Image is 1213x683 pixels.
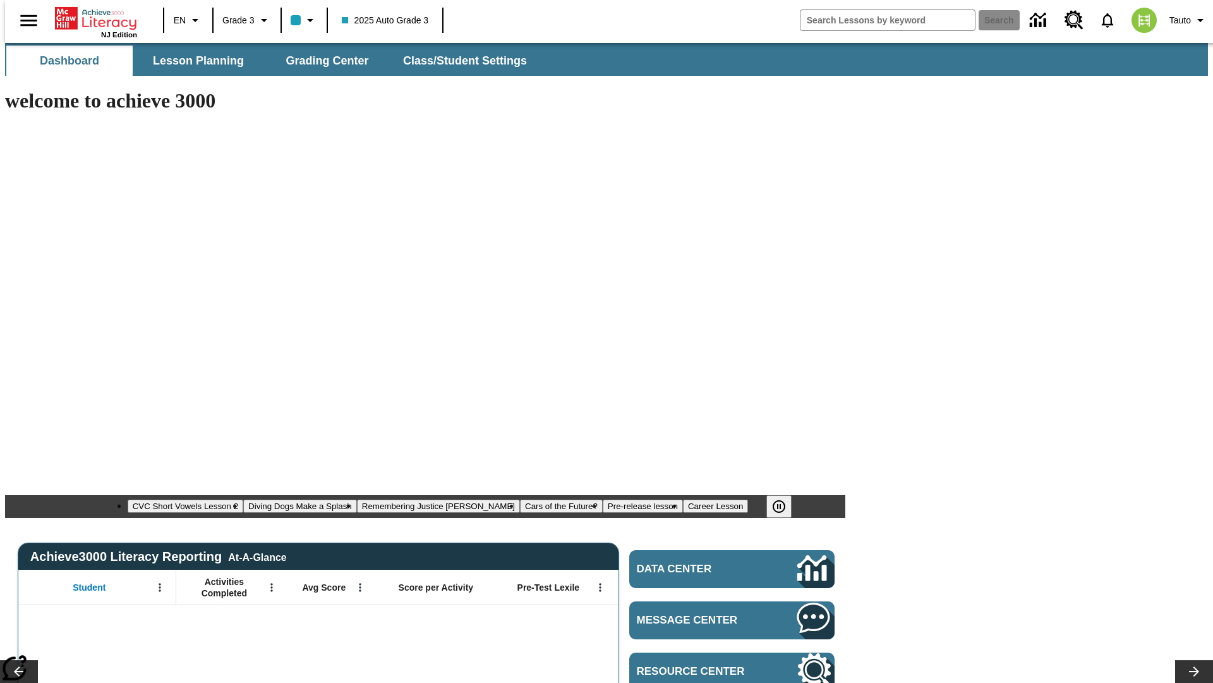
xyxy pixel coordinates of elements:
[30,550,287,564] span: Achieve3000 Literacy Reporting
[1124,4,1164,37] button: Select a new avatar
[262,578,281,597] button: Open Menu
[517,582,580,593] span: Pre-Test Lexile
[351,578,370,597] button: Open Menu
[286,9,323,32] button: Class color is light blue. Change class color
[683,500,748,513] button: Slide 6 Career Lesson
[168,9,208,32] button: Language: EN, Select a language
[302,582,346,593] span: Avg Score
[1132,8,1157,33] img: avatar image
[766,495,792,518] button: Pause
[637,614,759,627] span: Message Center
[1057,3,1091,37] a: Resource Center, Will open in new tab
[174,14,186,27] span: EN
[153,54,244,68] span: Lesson Planning
[286,54,368,68] span: Grading Center
[603,500,683,513] button: Slide 5 Pre-release lesson
[403,54,527,68] span: Class/Student Settings
[1169,14,1191,27] span: Tauto
[591,578,610,597] button: Open Menu
[1022,3,1057,38] a: Data Center
[183,576,266,599] span: Activities Completed
[6,46,133,76] button: Dashboard
[766,495,804,518] div: Pause
[393,46,537,76] button: Class/Student Settings
[5,46,538,76] div: SubNavbar
[150,578,169,597] button: Open Menu
[128,500,243,513] button: Slide 1 CVC Short Vowels Lesson 2
[357,500,520,513] button: Slide 3 Remembering Justice O'Connor
[101,31,137,39] span: NJ Edition
[629,550,835,588] a: Data Center
[637,563,755,575] span: Data Center
[40,54,99,68] span: Dashboard
[55,6,137,31] a: Home
[222,14,255,27] span: Grade 3
[1164,9,1213,32] button: Profile/Settings
[399,582,474,593] span: Score per Activity
[55,4,137,39] div: Home
[637,665,759,678] span: Resource Center
[5,89,845,113] h1: welcome to achieve 3000
[228,550,286,563] div: At-A-Glance
[342,14,429,27] span: 2025 Auto Grade 3
[264,46,390,76] button: Grading Center
[520,500,603,513] button: Slide 4 Cars of the Future?
[629,601,835,639] a: Message Center
[217,9,277,32] button: Grade: Grade 3, Select a grade
[10,2,47,39] button: Open side menu
[135,46,262,76] button: Lesson Planning
[243,500,357,513] button: Slide 2 Diving Dogs Make a Splash
[5,43,1208,76] div: SubNavbar
[1091,4,1124,37] a: Notifications
[1175,660,1213,683] button: Lesson carousel, Next
[73,582,106,593] span: Student
[800,10,975,30] input: search field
